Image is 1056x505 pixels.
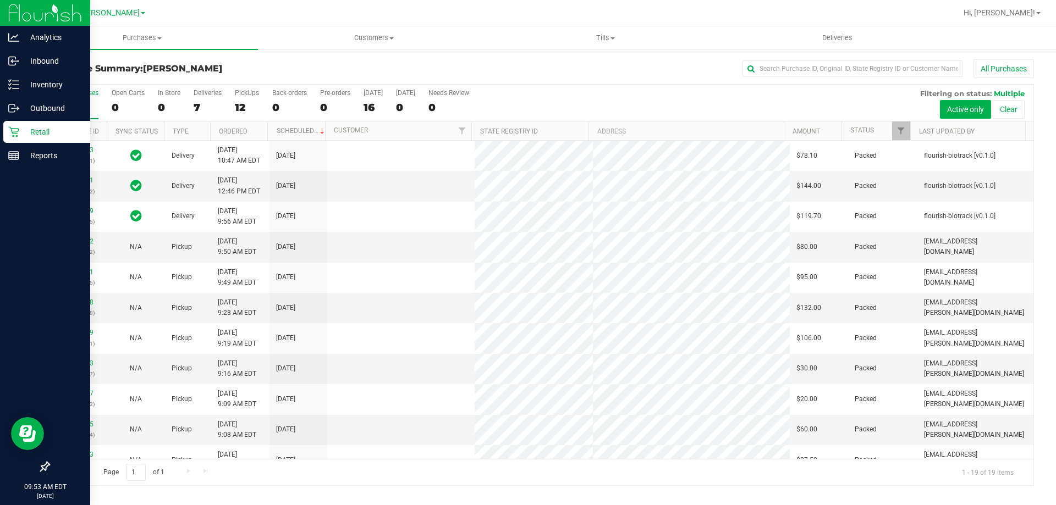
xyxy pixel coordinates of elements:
[428,89,469,97] div: Needs Review
[924,389,1027,409] span: [EMAIL_ADDRESS][PERSON_NAME][DOMAIN_NAME]
[130,455,142,465] button: N/A
[218,297,256,318] span: [DATE] 9:28 AM EDT
[130,178,142,193] span: In Sync
[11,417,44,450] iframe: Resource center
[258,33,489,43] span: Customers
[796,424,817,435] span: $60.00
[218,175,260,196] span: [DATE] 12:46 PM EDT
[796,455,817,465] span: $87.50
[964,8,1035,17] span: Hi, [PERSON_NAME]!
[172,272,192,282] span: Pickup
[19,125,85,138] p: Retail
[490,33,721,43] span: Tills
[855,181,877,191] span: Packed
[130,243,142,251] span: Not Applicable
[63,237,94,245] a: 11812112
[796,272,817,282] span: $95.00
[276,455,295,465] span: [DATE]
[8,150,19,161] inline-svg: Reports
[276,181,295,191] span: [DATE]
[276,394,295,404] span: [DATE]
[158,101,180,114] div: 0
[850,126,874,134] a: Status
[855,333,877,343] span: Packed
[924,328,1027,348] span: [EMAIL_ADDRESS][PERSON_NAME][DOMAIN_NAME]
[218,419,256,440] span: [DATE] 9:08 AM EDT
[63,359,94,367] a: 11811863
[892,121,910,140] a: Filter
[276,363,295,374] span: [DATE]
[194,89,222,97] div: Deliveries
[130,425,142,433] span: Not Applicable
[219,127,248,135] a: Ordered
[26,26,258,49] a: Purchases
[722,26,953,49] a: Deliveries
[320,101,350,114] div: 0
[63,329,94,336] a: 11811889
[116,127,158,135] a: Sync Status
[172,394,192,404] span: Pickup
[63,420,94,428] a: 11811795
[173,127,189,135] a: Type
[994,89,1025,98] span: Multiple
[172,333,192,343] span: Pickup
[272,101,307,114] div: 0
[130,272,142,282] button: N/A
[63,390,94,397] a: 11811797
[796,181,821,191] span: $144.00
[79,8,140,18] span: [PERSON_NAME]
[364,89,383,97] div: [DATE]
[172,424,192,435] span: Pickup
[63,451,94,458] a: 11811773
[172,363,192,374] span: Pickup
[796,363,817,374] span: $30.00
[63,268,94,276] a: 11812111
[855,394,877,404] span: Packed
[172,303,192,313] span: Pickup
[796,303,821,313] span: $132.00
[974,59,1034,78] button: All Purchases
[334,126,368,134] a: Customer
[112,101,145,114] div: 0
[172,181,195,191] span: Delivery
[796,333,821,343] span: $106.00
[276,424,295,435] span: [DATE]
[919,127,975,135] a: Last Updated By
[130,208,142,224] span: In Sync
[396,101,415,114] div: 0
[320,89,350,97] div: Pre-orders
[276,303,295,313] span: [DATE]
[172,455,192,465] span: Pickup
[855,424,877,435] span: Packed
[940,100,991,119] button: Active only
[218,328,256,348] span: [DATE] 9:19 AM EDT
[63,298,94,306] a: 11811938
[796,394,817,404] span: $20.00
[130,333,142,343] button: N/A
[8,103,19,114] inline-svg: Outbound
[172,242,192,252] span: Pickup
[143,63,222,74] span: [PERSON_NAME]
[807,33,867,43] span: Deliveries
[19,102,85,115] p: Outbound
[130,394,142,404] button: N/A
[218,389,256,409] span: [DATE] 9:09 AM EDT
[855,303,877,313] span: Packed
[218,206,256,227] span: [DATE] 9:56 AM EDT
[218,267,256,288] span: [DATE] 9:49 AM EDT
[8,56,19,66] inline-svg: Inbound
[276,151,295,161] span: [DATE]
[924,211,996,221] span: flourish-biotrack [v0.1.0]
[130,363,142,374] button: N/A
[924,297,1027,318] span: [EMAIL_ADDRESS][PERSON_NAME][DOMAIN_NAME]
[453,121,471,140] a: Filter
[8,79,19,90] inline-svg: Inventory
[130,304,142,312] span: Not Applicable
[19,149,85,162] p: Reports
[258,26,490,49] a: Customers
[480,127,538,135] a: State Registry ID
[130,273,142,281] span: Not Applicable
[588,121,784,141] th: Address
[130,242,142,252] button: N/A
[855,272,877,282] span: Packed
